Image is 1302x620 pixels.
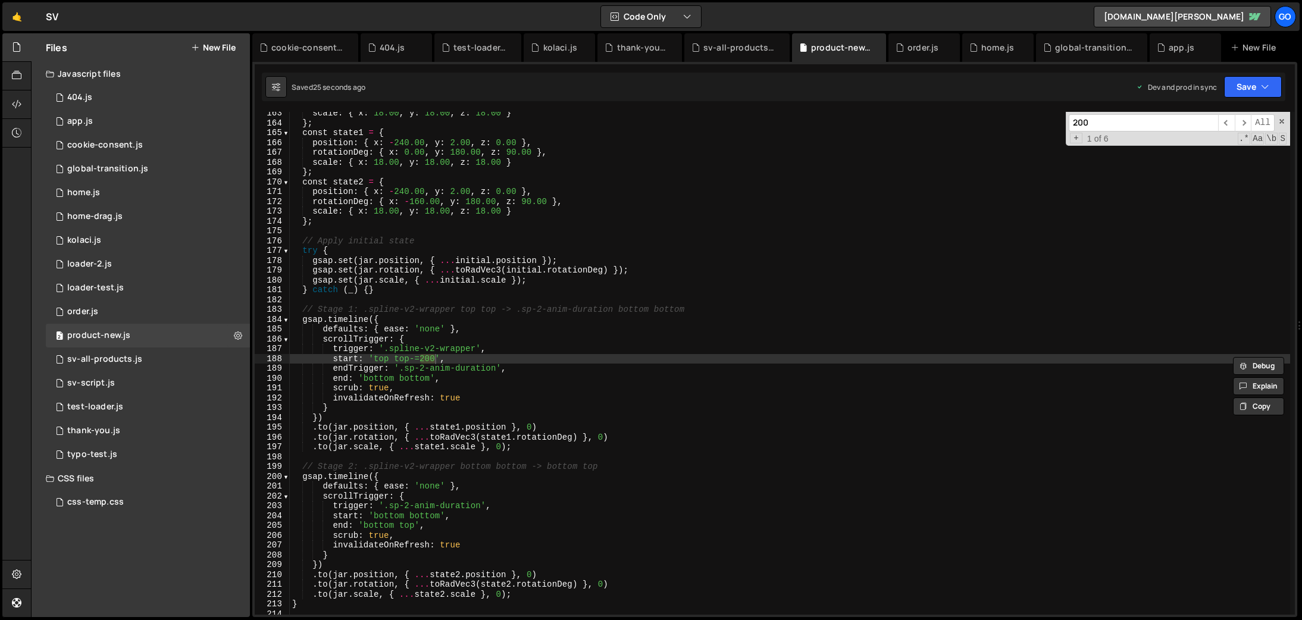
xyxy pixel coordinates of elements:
div: 176 [255,236,290,246]
div: 14248/41299.js [46,300,250,324]
div: CSS files [32,466,250,490]
div: 202 [255,491,290,502]
div: kolaci.js [543,42,577,54]
span: 1 of 6 [1082,134,1113,144]
div: 14248/46529.js [46,395,250,419]
div: 172 [255,197,290,207]
div: 207 [255,540,290,550]
div: 181 [255,285,290,295]
div: 14248/38152.js [46,109,250,133]
div: 25 seconds ago [313,82,365,92]
div: 208 [255,550,290,560]
div: 167 [255,148,290,158]
div: 211 [255,580,290,590]
div: 14248/46958.js [46,133,250,157]
div: Saved [292,82,365,92]
div: 212 [255,590,290,600]
div: 168 [255,158,290,168]
div: cookie-consent.js [67,140,143,151]
div: 200 [255,472,290,482]
div: 198 [255,452,290,462]
span: Whole Word Search [1265,133,1278,145]
div: 14248/40457.js [46,205,250,228]
h2: Files [46,41,67,54]
div: css-temp.css [67,497,124,508]
span: CaseSensitive Search [1251,133,1264,145]
div: 199 [255,462,290,472]
div: 191 [255,383,290,393]
div: 169 [255,167,290,177]
div: 14248/39945.js [46,324,250,347]
div: 210 [255,570,290,580]
div: 204 [255,511,290,521]
input: Search for [1069,114,1218,131]
div: New File [1231,42,1281,54]
div: 193 [255,403,290,413]
div: 177 [255,246,290,256]
div: sv-script.js [67,378,115,389]
div: 186 [255,334,290,345]
div: 175 [255,226,290,236]
div: go [1275,6,1296,27]
div: 203 [255,501,290,511]
div: home-drag.js [67,211,123,222]
a: [DOMAIN_NAME][PERSON_NAME] [1094,6,1271,27]
div: product-new.js [67,330,130,341]
div: 14248/38037.css [46,490,250,514]
div: test-loader.js [67,402,123,412]
div: 173 [255,206,290,217]
button: Copy [1233,397,1284,415]
div: thank-you.js [67,425,120,436]
div: 185 [255,324,290,334]
button: New File [191,43,236,52]
span: Alt-Enter [1251,114,1275,131]
div: 214 [255,609,290,619]
div: test-loader.js [453,42,507,54]
span: ​ [1218,114,1235,131]
div: Dev and prod in sync [1136,82,1217,92]
div: Javascript files [32,62,250,86]
div: order.js [907,42,938,54]
div: product-new.js [811,42,872,54]
div: kolaci.js [67,235,101,246]
div: 197 [255,442,290,452]
div: sv-all-products.js [703,42,775,54]
div: 183 [255,305,290,315]
div: 404.js [380,42,405,54]
div: 14248/36561.js [46,371,250,395]
div: 201 [255,481,290,491]
div: 188 [255,354,290,364]
div: order.js [67,306,98,317]
div: 192 [255,393,290,403]
div: global-transition.js [1055,42,1133,54]
div: 14248/41685.js [46,157,250,181]
div: 14248/36682.js [46,347,250,371]
div: 196 [255,433,290,443]
div: 179 [255,265,290,275]
div: 14248/43355.js [46,443,250,466]
div: 190 [255,374,290,384]
div: loader-2.js [67,259,112,270]
div: 170 [255,177,290,187]
div: loader-test.js [67,283,124,293]
div: 14248/45841.js [46,228,250,252]
div: home.js [981,42,1014,54]
span: ​ [1235,114,1251,131]
button: Save [1224,76,1282,98]
div: app.js [67,116,93,127]
div: thank-you.js [617,42,668,54]
button: Debug [1233,357,1284,375]
div: 189 [255,364,290,374]
div: global-transition.js [67,164,148,174]
div: 404.js [67,92,92,103]
div: 14248/42099.js [46,419,250,443]
span: Toggle Replace mode [1070,133,1082,144]
div: 213 [255,599,290,609]
div: 164 [255,118,290,129]
div: 180 [255,275,290,286]
div: cookie-consent.js [271,42,344,54]
div: 187 [255,344,290,354]
div: app.js [1169,42,1194,54]
div: 165 [255,128,290,138]
a: 🤙 [2,2,32,31]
